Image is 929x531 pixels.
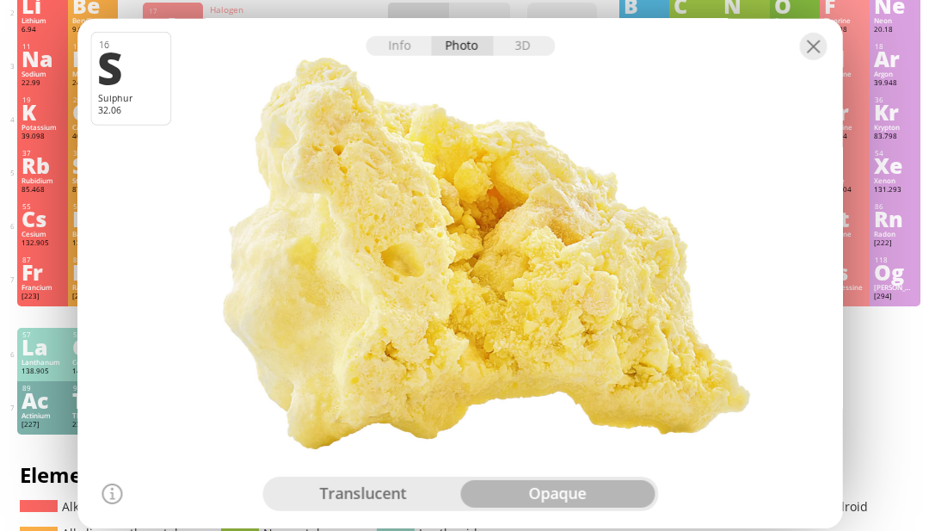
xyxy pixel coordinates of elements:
div: Lithium [22,16,63,25]
div: 85.468 [22,185,63,195]
div: 137.327 [72,238,114,249]
div: Kr [874,102,915,121]
div: 56 [73,202,114,211]
div: 40.078 [72,132,114,142]
div: Ac [22,391,63,410]
div: Ba [72,209,114,228]
div: 19 [22,96,63,104]
div: Carbon [674,16,715,25]
div: [226] [72,292,114,302]
div: [227] [22,420,63,430]
div: 17 [825,42,865,51]
div: Fluorine [824,16,865,25]
div: 18 [875,42,915,51]
div: Barium [72,230,114,238]
div: 138.905 [22,367,63,377]
div: Fr [22,262,63,281]
div: Atomic weight [210,17,279,28]
div: Xenon [874,176,915,185]
div: 87 [22,256,63,264]
div: translucent [266,480,460,508]
div: Sodium [22,70,63,78]
div: S [97,45,163,89]
div: 38 [73,149,114,157]
div: 39.948 [874,78,915,89]
div: 3D [493,35,555,55]
div: 54 [875,149,915,157]
div: Rb [22,156,63,175]
div: [210] [824,238,865,249]
div: Radon [874,230,915,238]
div: 83.798 [874,132,915,142]
div: Sr [72,156,114,175]
div: 39.098 [22,132,63,142]
div: 118 [875,256,915,264]
div: Astatine [824,230,865,238]
div: K [22,102,63,121]
div: Ts [824,262,865,281]
div: 36 [875,96,915,104]
div: 20.18 [874,25,915,35]
div: Bromine [824,123,865,132]
div: Og [874,262,915,281]
div: Tennessine [824,283,865,292]
div: 79.904 [824,132,865,142]
div: [PERSON_NAME] [874,283,915,292]
div: Br [824,102,865,121]
div: 117 [825,256,865,264]
div: Na [22,49,63,68]
div: Nitrogen [723,16,765,25]
div: 86 [875,202,915,211]
div: Ra [72,262,114,281]
div: 57 [22,330,63,339]
div: 35.45 [824,78,865,89]
div: 20 [73,96,114,104]
div: Cesium [22,230,63,238]
div: Th [72,391,114,410]
div: Beryllium [72,16,114,25]
div: 140.116 [72,367,114,377]
div: Boron [624,16,665,25]
div: [223] [22,292,63,302]
div: Calcium [72,123,114,132]
div: Rn [874,209,915,228]
div: Rubidium [22,176,63,185]
div: 32.06 [98,103,164,115]
div: 55 [22,202,63,211]
div: Sulphur [98,91,164,103]
div: Iodine [824,176,865,185]
div: Ce [72,337,114,356]
div: [222] [874,238,915,249]
div: 131.293 [874,185,915,195]
div: Krypton [874,123,915,132]
div: 58 [73,330,114,339]
div: 37 [22,149,63,157]
div: 126.904 [824,185,865,195]
div: Actinium [22,411,63,420]
div: Xe [874,156,915,175]
div: Strontium [72,176,114,185]
a: Alkali metal [20,498,129,515]
div: Thorium [72,411,114,420]
div: I [824,156,865,175]
div: 85 [825,202,865,211]
div: 35 [825,96,865,104]
div: Cl [147,15,197,43]
div: Info [366,35,432,55]
div: Cl [824,49,865,68]
div: Ar [874,49,915,68]
div: Magnesium [72,70,114,78]
div: 12 [73,42,114,51]
div: 87.62 [72,185,114,195]
div: Lanthanum [22,358,63,367]
h1: Element types [20,460,484,490]
div: Potassium [22,123,63,132]
div: Ca [72,102,114,121]
div: 6.94 [22,25,63,35]
div: 24.305 [72,78,114,89]
div: Cs [22,209,63,228]
div: 132.905 [22,238,63,249]
div: [293] [824,292,865,302]
div: Argon [874,70,915,78]
div: Halogen [210,4,348,15]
